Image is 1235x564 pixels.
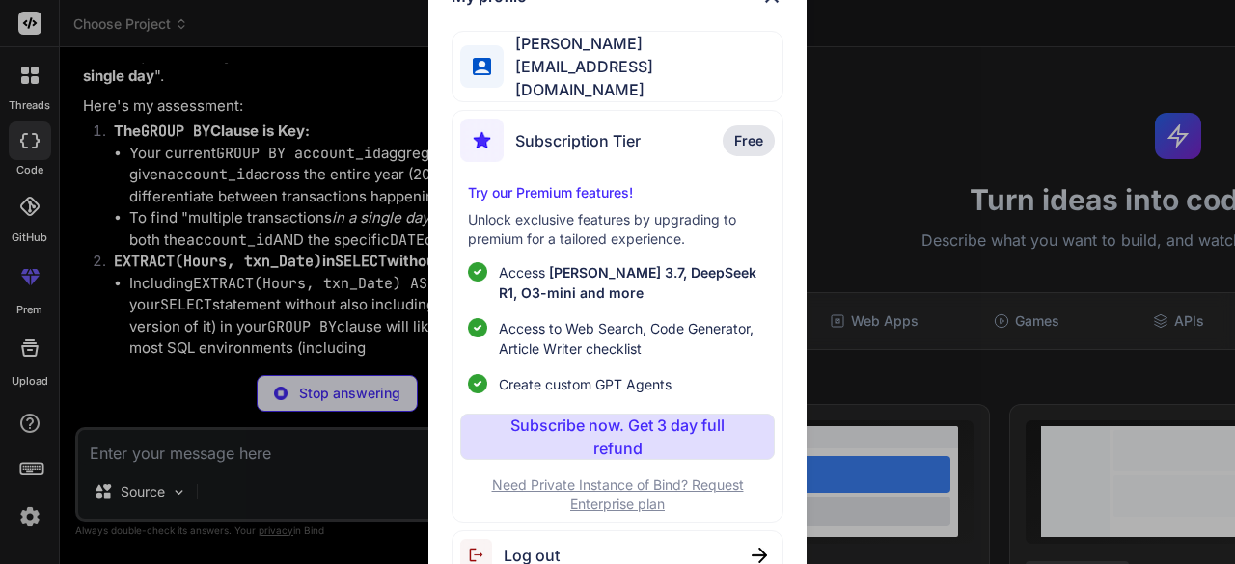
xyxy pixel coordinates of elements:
span: [PERSON_NAME] 3.7, DeepSeek R1, O3-mini and more [499,264,756,301]
img: subscription [460,119,504,162]
img: checklist [468,318,487,337]
p: Unlock exclusive features by upgrading to premium for a tailored experience. [468,210,766,249]
img: close [752,548,767,563]
span: Access to Web Search, Code Generator, Article Writer checklist [499,318,766,359]
p: Need Private Instance of Bind? Request Enterprise plan [460,475,774,514]
span: Subscription Tier [515,129,641,152]
button: Subscribe now. Get 3 day full refund [460,414,774,460]
img: checklist [468,262,487,282]
p: Try our Premium features! [468,183,766,202]
img: checklist [468,374,487,393]
span: Create custom GPT Agents [499,374,672,394]
img: profile [473,58,491,76]
p: Access [499,262,766,303]
span: Free [734,131,763,150]
p: Subscribe now. Get 3 day full refund [498,414,736,460]
span: [PERSON_NAME] [504,32,782,55]
span: [EMAIL_ADDRESS][DOMAIN_NAME] [504,55,782,101]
